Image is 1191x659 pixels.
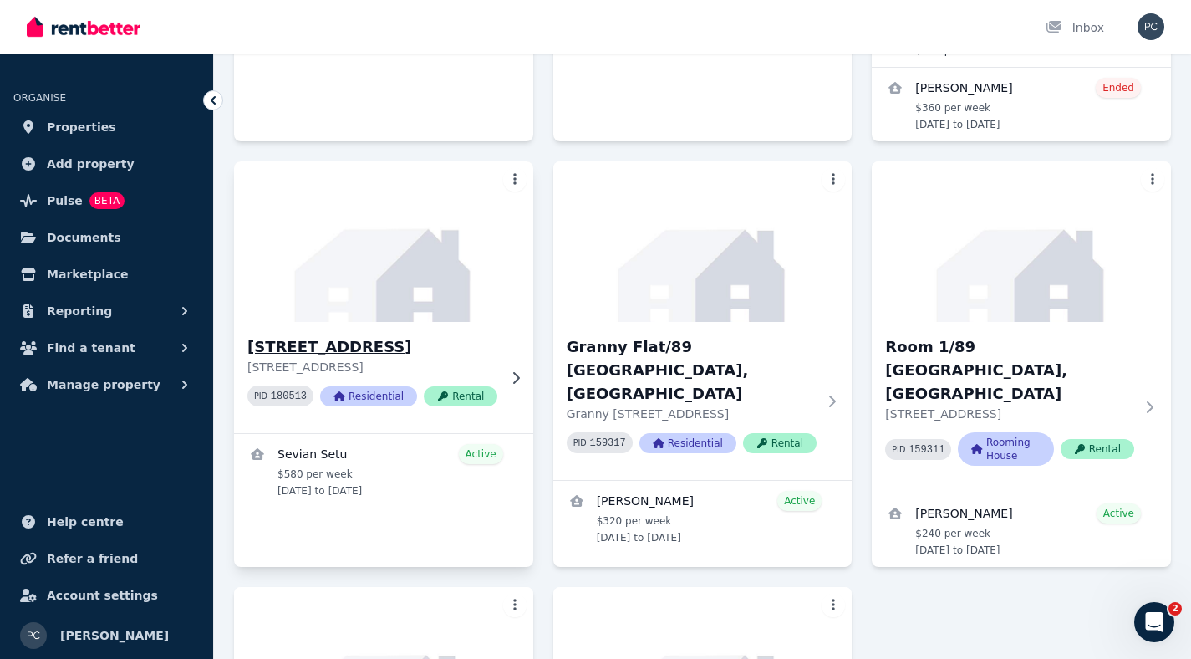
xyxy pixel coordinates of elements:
[27,14,140,39] img: RentBetter
[822,594,845,617] button: More options
[13,505,200,539] a: Help centre
[89,192,125,209] span: BETA
[553,161,853,480] a: Granny Flat/89 Hanbury, KalgoorlieGranny Flat/89 [GEOGRAPHIC_DATA], [GEOGRAPHIC_DATA]Granny [STRE...
[567,335,817,406] h3: Granny Flat/89 [GEOGRAPHIC_DATA], [GEOGRAPHIC_DATA]
[47,301,112,321] span: Reporting
[247,335,497,359] h3: [STREET_ADDRESS]
[13,294,200,328] button: Reporting
[885,406,1134,422] p: [STREET_ADDRESS]
[47,512,124,532] span: Help centre
[503,168,527,192] button: More options
[47,549,138,569] span: Refer a friend
[13,542,200,575] a: Refer a friend
[743,433,817,453] span: Rental
[13,184,200,217] a: PulseBETA
[47,154,135,174] span: Add property
[872,161,1171,322] img: Room 1/89 Hanbury, Kalgoorlie
[553,161,853,322] img: Granny Flat/89 Hanbury, Kalgoorlie
[1061,439,1134,459] span: Rental
[13,579,200,612] a: Account settings
[1138,13,1164,40] img: Phillip Cole
[234,434,533,508] a: View details for Sevian Setu
[1141,168,1164,192] button: More options
[47,264,128,284] span: Marketplace
[13,110,200,144] a: Properties
[20,622,47,649] img: Phillip Cole
[909,444,944,456] code: 159311
[639,433,736,453] span: Residential
[47,191,83,211] span: Pulse
[872,68,1171,141] a: View details for Teharni-jay Wickenden-mclehone
[47,585,158,605] span: Account settings
[47,117,116,137] span: Properties
[1046,19,1104,36] div: Inbox
[573,438,587,447] small: PID
[234,161,533,433] a: 55 Eureka St, Hannans[STREET_ADDRESS][STREET_ADDRESS]PID 180513ResidentialRental
[503,594,527,617] button: More options
[247,359,497,375] p: [STREET_ADDRESS]
[892,445,905,454] small: PID
[590,437,626,449] code: 159317
[1134,602,1174,642] iframe: Intercom live chat
[13,147,200,181] a: Add property
[872,493,1171,567] a: View details for Samuel Arthur Mealin
[13,221,200,254] a: Documents
[47,338,135,358] span: Find a tenant
[13,258,200,291] a: Marketplace
[885,335,1134,406] h3: Room 1/89 [GEOGRAPHIC_DATA], [GEOGRAPHIC_DATA]
[553,481,853,554] a: View details for Colin Ford
[1168,602,1182,616] span: 2
[13,92,66,104] span: ORGANISE
[872,161,1171,493] a: Room 1/89 Hanbury, KalgoorlieRoom 1/89 [GEOGRAPHIC_DATA], [GEOGRAPHIC_DATA][STREET_ADDRESS]PID 15...
[254,391,267,401] small: PID
[822,168,845,192] button: More options
[958,432,1053,466] span: Rooming House
[567,406,817,422] p: Granny [STREET_ADDRESS]
[13,368,200,401] button: Manage property
[424,386,497,406] span: Rental
[47,375,160,395] span: Manage property
[60,626,169,646] span: [PERSON_NAME]
[226,157,541,326] img: 55 Eureka St, Hannans
[13,331,200,365] button: Find a tenant
[271,391,307,402] code: 180513
[47,227,121,248] span: Documents
[320,386,417,406] span: Residential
